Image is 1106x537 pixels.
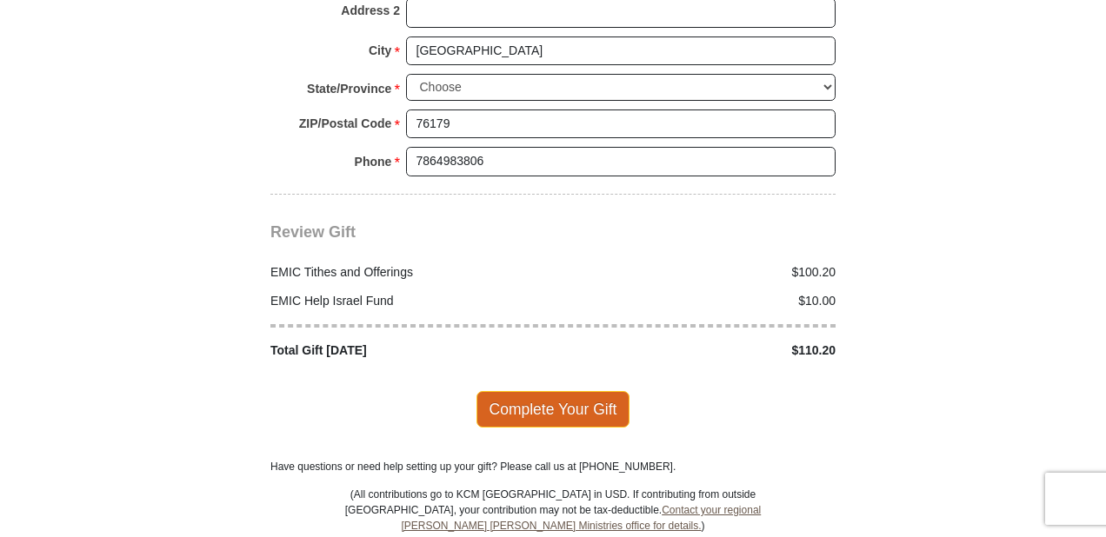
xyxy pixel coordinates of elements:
div: $100.20 [553,263,845,282]
div: Total Gift [DATE] [262,341,554,360]
span: Review Gift [270,223,356,241]
div: EMIC Help Israel Fund [262,292,554,310]
p: Have questions or need help setting up your gift? Please call us at [PHONE_NUMBER]. [270,459,836,474]
a: Contact your regional [PERSON_NAME] [PERSON_NAME] Ministries office for details. [401,504,761,532]
div: EMIC Tithes and Offerings [262,263,554,282]
strong: State/Province [307,76,391,101]
div: $10.00 [553,292,845,310]
strong: City [369,38,391,63]
strong: Phone [355,149,392,174]
div: $110.20 [553,341,845,360]
strong: ZIP/Postal Code [299,111,392,136]
span: Complete Your Gift [476,391,630,428]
